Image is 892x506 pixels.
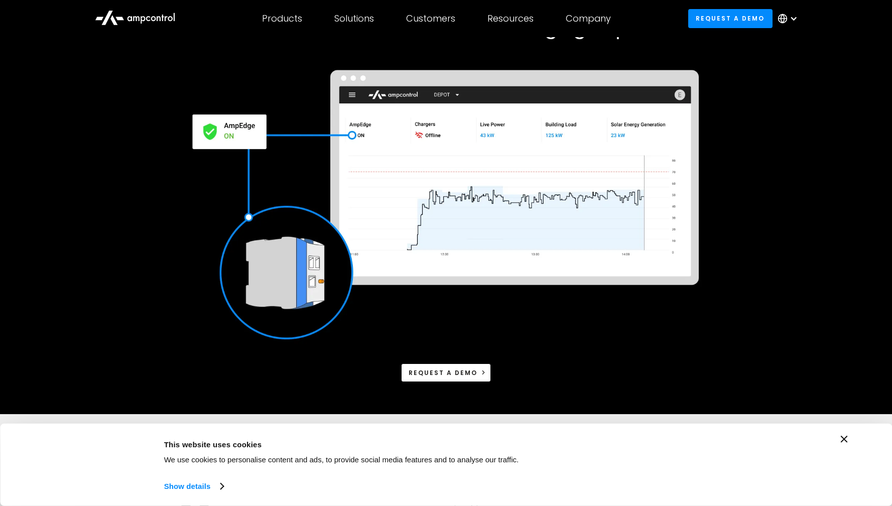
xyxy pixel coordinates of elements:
[262,13,302,24] div: Products
[679,436,822,465] button: Okay
[164,455,519,464] span: We use cookies to personalise content and ads, to provide social media features and to analyse ou...
[566,13,611,24] div: Company
[487,13,534,24] div: Resources
[409,368,477,377] div: Request a demo
[187,63,706,347] img: AmpEdge an OCPP local controller for on-site ev charging depots
[406,13,455,24] div: Customers
[141,15,751,39] h1: OCPP Local Controller for EV Charging Depots
[841,436,848,443] button: Close banner
[334,13,374,24] div: Solutions
[164,438,656,450] div: This website uses cookies
[688,9,773,28] a: Request a demo
[401,363,491,382] a: Request a demo
[164,479,223,494] a: Show details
